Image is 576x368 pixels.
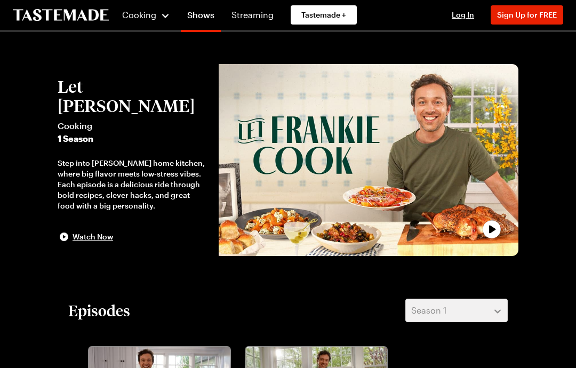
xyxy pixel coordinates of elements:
[58,77,208,115] h2: Let [PERSON_NAME]
[301,10,346,20] span: Tastemade +
[219,64,518,256] img: Let Frankie Cook
[219,64,518,256] button: play trailer
[491,5,563,25] button: Sign Up for FREE
[58,132,208,145] span: 1 Season
[73,231,113,242] span: Watch Now
[58,119,208,132] span: Cooking
[58,158,208,211] div: Step into [PERSON_NAME] home kitchen, where big flavor meets low-stress vibes. Each episode is a ...
[405,299,508,322] button: Season 1
[13,9,109,21] a: To Tastemade Home Page
[291,5,357,25] a: Tastemade +
[411,304,446,317] span: Season 1
[122,2,170,28] button: Cooking
[68,301,130,320] h2: Episodes
[181,2,221,32] a: Shows
[497,10,557,19] span: Sign Up for FREE
[122,10,156,20] span: Cooking
[452,10,474,19] span: Log In
[442,10,484,20] button: Log In
[58,77,208,243] button: Let [PERSON_NAME]Cooking1 SeasonStep into [PERSON_NAME] home kitchen, where big flavor meets low-...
